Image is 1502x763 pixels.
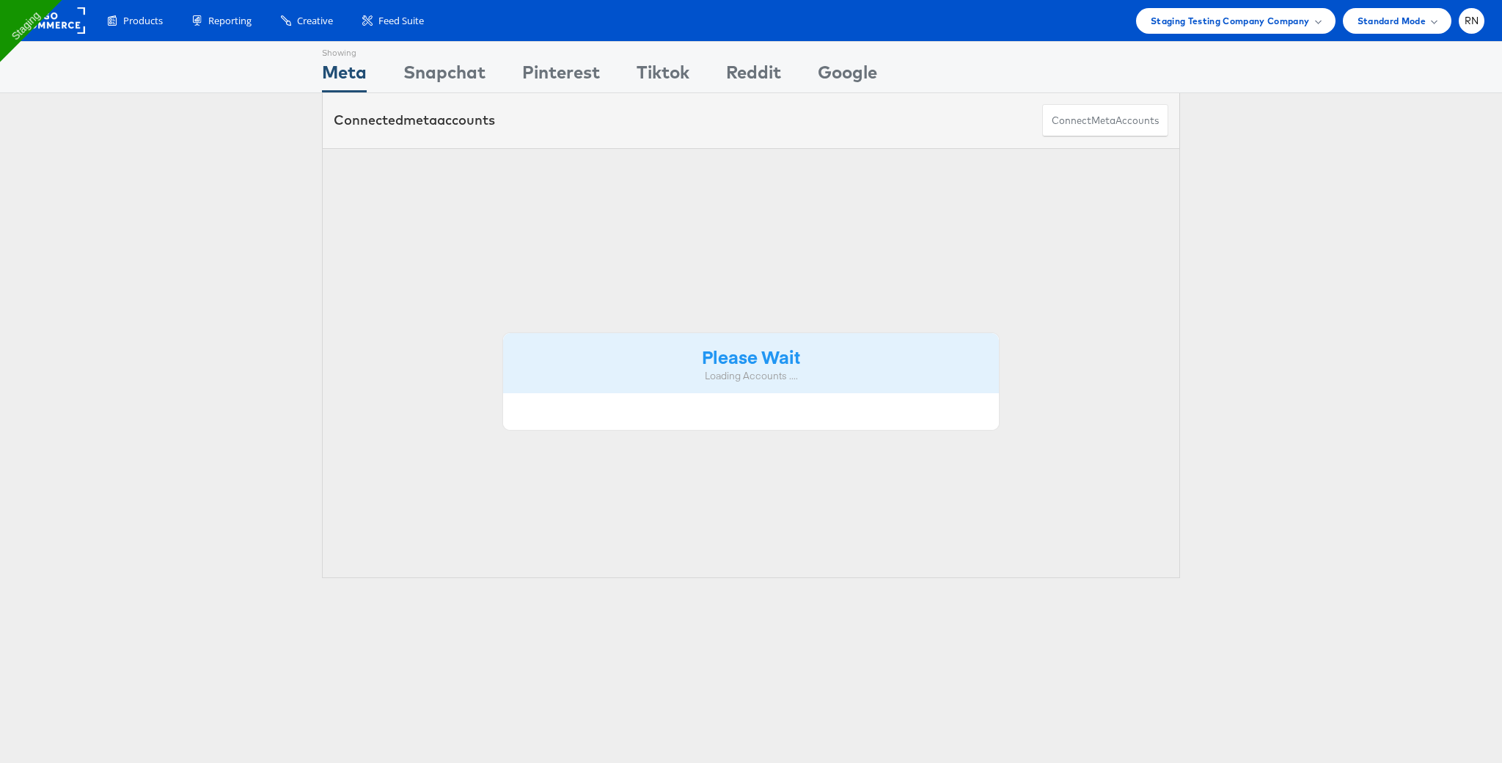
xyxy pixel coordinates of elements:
[818,59,877,92] div: Google
[403,112,437,128] span: meta
[1465,16,1479,26] span: RN
[702,344,800,368] strong: Please Wait
[208,14,252,28] span: Reporting
[726,59,781,92] div: Reddit
[297,14,333,28] span: Creative
[1151,13,1310,29] span: Staging Testing Company Company
[322,59,367,92] div: Meta
[378,14,424,28] span: Feed Suite
[637,59,689,92] div: Tiktok
[1042,104,1168,137] button: ConnectmetaAccounts
[403,59,486,92] div: Snapchat
[522,59,600,92] div: Pinterest
[334,111,495,130] div: Connected accounts
[514,369,988,383] div: Loading Accounts ....
[1358,13,1426,29] span: Standard Mode
[1091,114,1115,128] span: meta
[123,14,163,28] span: Products
[322,42,367,59] div: Showing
